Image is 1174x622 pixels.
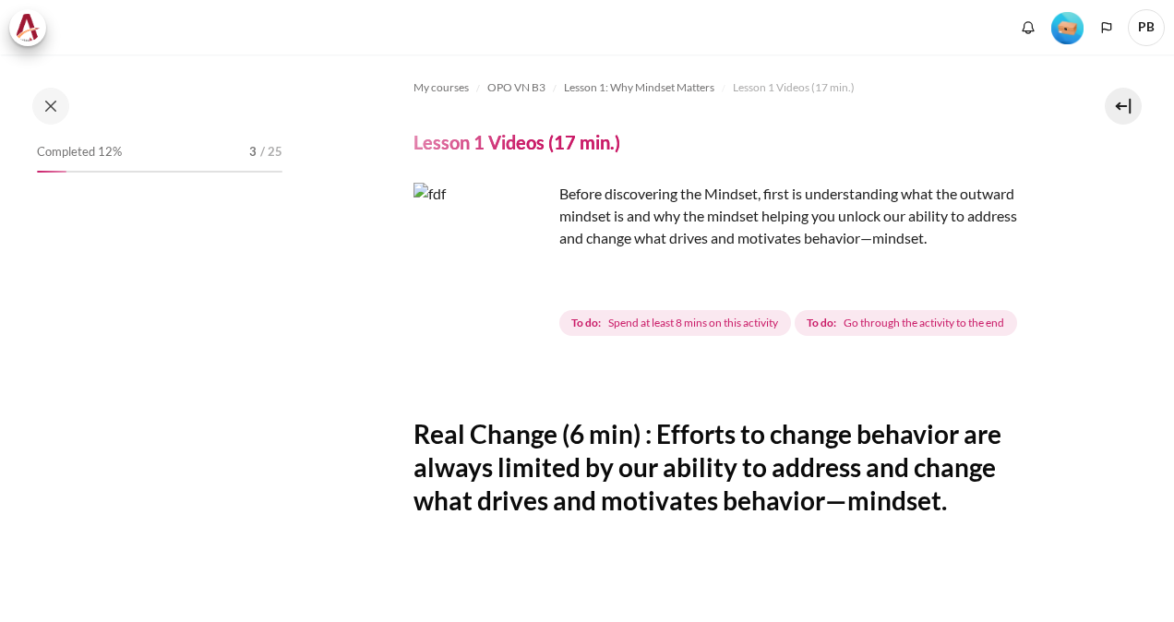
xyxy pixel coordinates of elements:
span: OPO VN B3 [487,79,545,96]
a: Lesson 1 Videos (17 min.) [733,77,855,99]
strong: To do: [807,315,836,331]
span: Completed 12% [37,143,122,161]
h2: Real Change (6 min) : Efforts to change behavior are always limited by our ability to address and... [413,417,1043,518]
a: OPO VN B3 [487,77,545,99]
button: Languages [1093,14,1120,42]
img: fdf [413,183,552,321]
span: Spend at least 8 mins on this activity [608,315,778,331]
a: Level #1 [1044,10,1091,44]
strong: To do: [571,315,601,331]
span: Lesson 1 Videos (17 min.) [733,79,855,96]
a: Architeck Architeck [9,9,55,46]
a: Lesson 1: Why Mindset Matters [564,77,714,99]
img: Architeck [15,14,41,42]
nav: Navigation bar [413,73,1043,102]
span: 3 [249,143,257,161]
div: Completion requirements for Lesson 1 Videos (17 min.) [559,306,1021,340]
span: My courses [413,79,469,96]
div: Level #1 [1051,10,1084,44]
div: 12% [37,171,66,173]
span: Go through the activity to the end [844,315,1004,331]
span: / 25 [260,143,282,161]
a: User menu [1128,9,1165,46]
a: My courses [413,77,469,99]
p: Before discovering the Mindset, first is understanding what the outward mindset is and why the mi... [413,183,1043,249]
img: Level #1 [1051,12,1084,44]
div: Show notification window with no new notifications [1014,14,1042,42]
span: PB [1128,9,1165,46]
span: Lesson 1: Why Mindset Matters [564,79,714,96]
h4: Lesson 1 Videos (17 min.) [413,130,620,154]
